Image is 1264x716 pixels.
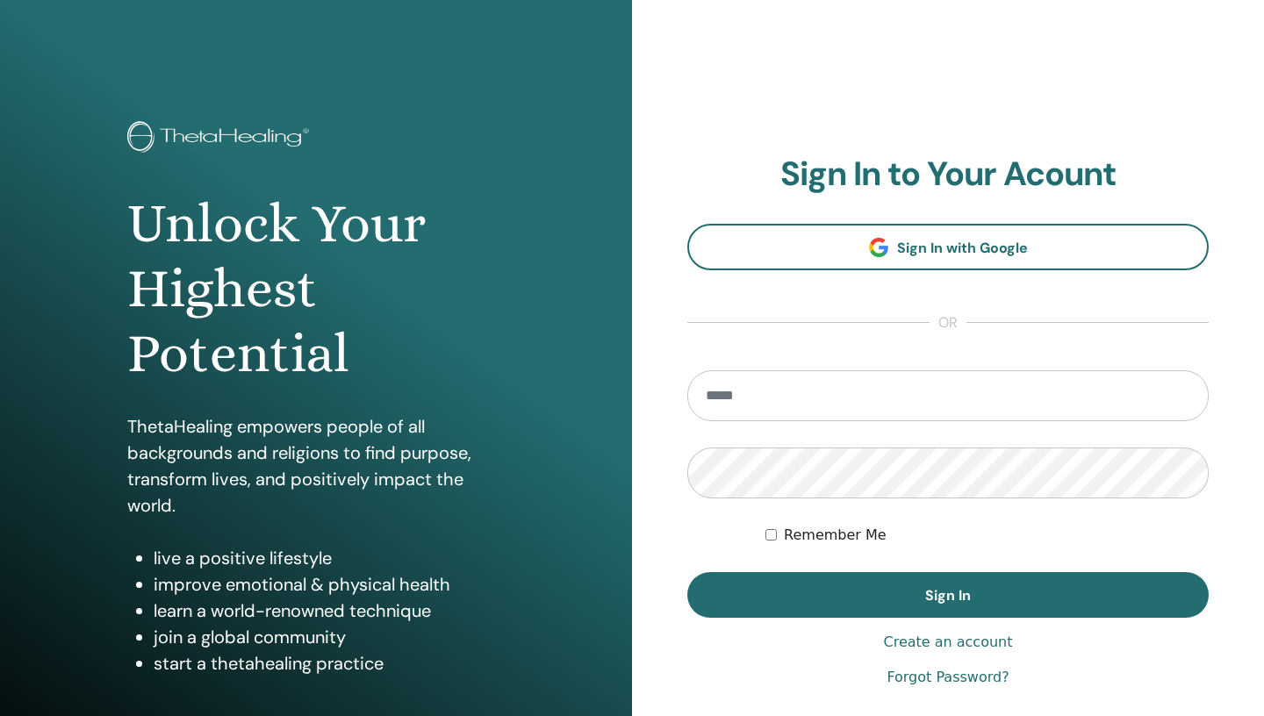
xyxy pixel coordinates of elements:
h2: Sign In to Your Acount [687,154,1209,195]
span: or [930,312,966,333]
h1: Unlock Your Highest Potential [127,191,505,387]
li: improve emotional & physical health [154,571,505,598]
a: Forgot Password? [887,667,1009,688]
div: Keep me authenticated indefinitely or until I manually logout [765,525,1209,546]
li: learn a world-renowned technique [154,598,505,624]
button: Sign In [687,572,1209,618]
label: Remember Me [784,525,887,546]
a: Sign In with Google [687,224,1209,270]
li: live a positive lifestyle [154,545,505,571]
li: join a global community [154,624,505,650]
li: start a thetahealing practice [154,650,505,677]
a: Create an account [883,632,1012,653]
span: Sign In with Google [897,239,1028,257]
span: Sign In [925,586,971,605]
p: ThetaHealing empowers people of all backgrounds and religions to find purpose, transform lives, a... [127,413,505,519]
